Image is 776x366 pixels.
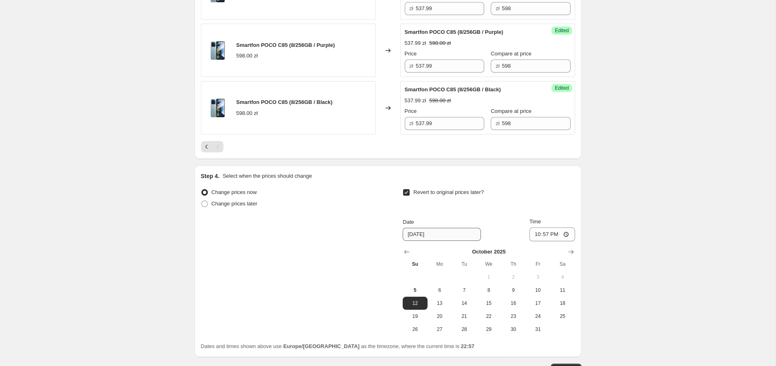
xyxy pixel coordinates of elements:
input: 12:00 [529,227,575,241]
div: 537.99 zł [405,97,426,105]
span: Revert to original prices later? [413,189,484,195]
span: 24 [529,313,547,320]
span: zł [496,63,499,69]
span: Mo [431,261,449,267]
span: 26 [406,326,424,333]
th: Friday [526,258,550,271]
span: 29 [480,326,498,333]
span: 30 [504,326,522,333]
div: 598.00 zł [236,109,258,117]
button: Thursday October 2 2025 [501,271,525,284]
span: 15 [480,300,498,306]
button: Thursday October 9 2025 [501,284,525,297]
span: Price [405,51,417,57]
span: 1 [480,274,498,280]
div: 537.99 zł [405,39,426,47]
span: 6 [431,287,449,293]
span: Compare at price [491,108,531,114]
th: Wednesday [476,258,501,271]
button: Wednesday October 15 2025 [476,297,501,310]
button: Saturday October 25 2025 [550,310,575,323]
strike: 598.00 zł [429,97,451,105]
span: 13 [431,300,449,306]
span: 23 [504,313,522,320]
span: Date [403,219,414,225]
button: Tuesday October 14 2025 [452,297,476,310]
th: Sunday [403,258,427,271]
span: 3 [529,274,547,280]
span: 19 [406,313,424,320]
b: Europe/[GEOGRAPHIC_DATA] [283,343,359,349]
button: Wednesday October 8 2025 [476,284,501,297]
button: Thursday October 16 2025 [501,297,525,310]
button: Monday October 13 2025 [428,297,452,310]
h2: Step 4. [201,172,220,180]
input: 10/5/2025 [403,228,481,241]
button: Friday October 31 2025 [526,323,550,336]
span: zł [496,5,499,11]
button: Friday October 10 2025 [526,284,550,297]
span: Fr [529,261,547,267]
button: Saturday October 18 2025 [550,297,575,310]
span: 9 [504,287,522,293]
button: Tuesday October 7 2025 [452,284,476,297]
button: Monday October 20 2025 [428,310,452,323]
button: Sunday October 26 2025 [403,323,427,336]
button: Wednesday October 22 2025 [476,310,501,323]
span: 22 [480,313,498,320]
button: Wednesday October 1 2025 [476,271,501,284]
button: Friday October 3 2025 [526,271,550,284]
span: 7 [455,287,473,293]
span: Smartfon POCO C85 (8/256GB / Purple) [405,29,503,35]
nav: Pagination [201,141,223,152]
span: 11 [553,287,571,293]
span: 20 [431,313,449,320]
span: Su [406,261,424,267]
span: zł [410,5,413,11]
span: 2 [504,274,522,280]
span: Compare at price [491,51,531,57]
span: Sa [553,261,571,267]
span: Th [504,261,522,267]
th: Monday [428,258,452,271]
span: We [480,261,498,267]
span: Change prices now [212,189,257,195]
img: 22298_poco-c85-green-1_80x.png [205,96,230,120]
span: 27 [431,326,449,333]
span: Time [529,218,541,225]
span: zł [410,63,413,69]
span: Change prices later [212,201,258,207]
span: 28 [455,326,473,333]
span: Smartfon POCO C85 (8/256GB / Purple) [236,42,335,48]
button: Monday October 6 2025 [428,284,452,297]
b: 22:57 [461,343,474,349]
span: Dates and times shown above use as the timezone, where the current time is [201,343,475,349]
button: Tuesday October 28 2025 [452,323,476,336]
th: Thursday [501,258,525,271]
span: 17 [529,300,547,306]
span: 14 [455,300,473,306]
span: 10 [529,287,547,293]
span: Smartfon POCO C85 (8/256GB / Black) [236,99,333,105]
span: Smartfon POCO C85 (8/256GB / Black) [405,86,501,93]
span: 21 [455,313,473,320]
span: Tu [455,261,473,267]
span: 8 [480,287,498,293]
th: Saturday [550,258,575,271]
button: Saturday October 11 2025 [550,284,575,297]
button: Show next month, November 2025 [565,246,577,258]
th: Tuesday [452,258,476,271]
p: Select when the prices should change [223,172,312,180]
span: 31 [529,326,547,333]
button: Thursday October 23 2025 [501,310,525,323]
button: Today Sunday October 5 2025 [403,284,427,297]
button: Monday October 27 2025 [428,323,452,336]
button: Friday October 17 2025 [526,297,550,310]
div: 598.00 zł [236,52,258,60]
span: zł [410,120,413,126]
span: Price [405,108,417,114]
span: Edited [555,85,569,91]
span: 18 [553,300,571,306]
button: Friday October 24 2025 [526,310,550,323]
button: Saturday October 4 2025 [550,271,575,284]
